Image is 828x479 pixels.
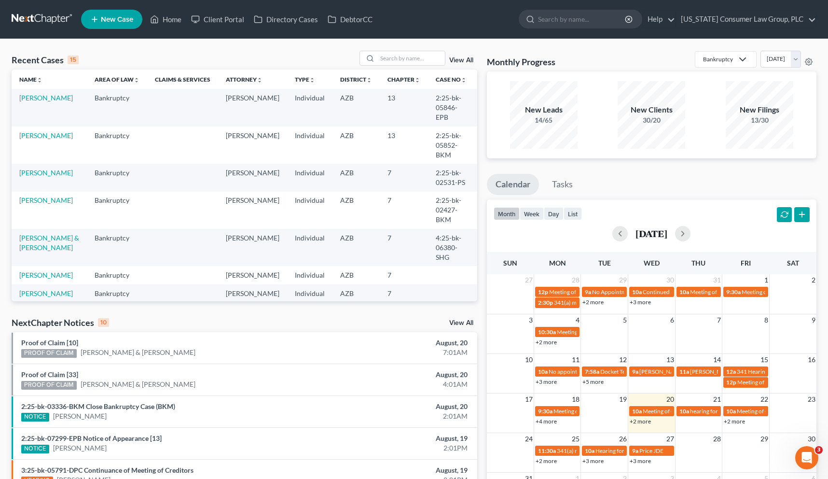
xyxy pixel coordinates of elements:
[461,77,467,83] i: unfold_more
[325,465,468,475] div: August, 19
[811,274,816,286] span: 2
[726,379,736,386] span: 12p
[691,259,705,267] span: Thu
[679,288,689,296] span: 10a
[632,408,642,415] span: 10a
[414,77,420,83] i: unfold_more
[380,266,428,284] td: 7
[380,229,428,266] td: 7
[87,89,147,126] td: Bankruptcy
[582,378,604,385] a: +5 more
[325,443,468,453] div: 2:01PM
[639,447,663,454] span: Price JDE
[726,368,736,375] span: 12a
[807,354,816,366] span: 16
[218,284,287,302] td: [PERSON_NAME]
[87,164,147,191] td: Bankruptcy
[37,77,42,83] i: unfold_more
[218,89,287,126] td: [PERSON_NAME]
[332,89,380,126] td: AZB
[571,274,580,286] span: 28
[726,104,793,115] div: New Filings
[741,259,751,267] span: Fri
[257,77,262,83] i: unfold_more
[380,89,428,126] td: 13
[795,446,818,469] iframe: Intercom live chat
[87,192,147,229] td: Bankruptcy
[487,174,539,195] a: Calendar
[510,115,578,125] div: 14/65
[325,402,468,411] div: August, 20
[712,354,722,366] span: 14
[19,131,73,140] a: [PERSON_NAME]
[724,418,745,425] a: +2 more
[763,314,769,326] span: 8
[549,288,707,296] span: Meeting of Creditors for [PERSON_NAME] & [PERSON_NAME]
[287,284,332,302] td: Individual
[554,299,698,306] span: 341(a) meeting for [PERSON_NAME] & [PERSON_NAME]
[665,274,675,286] span: 30
[325,411,468,421] div: 2:01AM
[759,394,769,405] span: 22
[81,380,195,389] a: [PERSON_NAME] & [PERSON_NAME]
[249,11,323,28] a: Directory Cases
[528,314,534,326] span: 3
[665,354,675,366] span: 13
[380,192,428,229] td: 7
[571,394,580,405] span: 18
[630,298,651,306] a: +3 more
[536,338,557,346] a: +2 more
[703,55,733,63] div: Bankruptcy
[68,56,79,64] div: 15
[218,266,287,284] td: [PERSON_NAME]
[618,115,685,125] div: 30/20
[643,408,801,415] span: Meeting of Creditors for [PERSON_NAME] & [PERSON_NAME]
[644,259,660,267] span: Wed
[21,349,77,358] div: PROOF OF CLAIM
[87,127,147,164] td: Bankruptcy
[380,284,428,302] td: 7
[19,196,73,204] a: [PERSON_NAME]
[571,354,580,366] span: 11
[618,354,628,366] span: 12
[87,266,147,284] td: Bankruptcy
[759,354,769,366] span: 15
[226,76,262,83] a: Attorneyunfold_more
[553,408,661,415] span: Meeting of Creditors for [PERSON_NAME]
[19,234,79,252] a: [PERSON_NAME] & [PERSON_NAME]
[585,447,594,454] span: 10a
[564,207,582,220] button: list
[309,77,315,83] i: unfold_more
[726,408,736,415] span: 10a
[101,16,133,23] span: New Case
[98,318,109,327] div: 10
[557,447,650,454] span: 341(a) meeting for [PERSON_NAME]
[53,411,107,421] a: [PERSON_NAME]
[524,274,534,286] span: 27
[380,164,428,191] td: 7
[12,54,79,66] div: Recent Cases
[665,394,675,405] span: 20
[807,433,816,445] span: 30
[582,298,604,306] a: +2 more
[538,288,548,296] span: 12p
[145,11,186,28] a: Home
[19,271,73,279] a: [PERSON_NAME]
[21,338,78,347] a: Proof of Claim [10]
[690,368,757,375] span: [PERSON_NAME] Hearing
[21,402,175,410] a: 2:25-bk-03336-BKM Close Bankruptcy Case (BKM)
[632,447,638,454] span: 9a
[332,266,380,284] td: AZB
[95,76,139,83] a: Area of Lawunfold_more
[549,368,593,375] span: No appointments
[690,408,764,415] span: hearing for [PERSON_NAME]
[147,70,218,89] th: Claims & Services
[449,320,473,326] a: View All
[544,207,564,220] button: day
[582,457,604,465] a: +3 more
[428,127,477,164] td: 2:25-bk-05852-BKM
[510,104,578,115] div: New Leads
[632,288,642,296] span: 10a
[19,169,73,177] a: [PERSON_NAME]
[186,11,249,28] a: Client Portal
